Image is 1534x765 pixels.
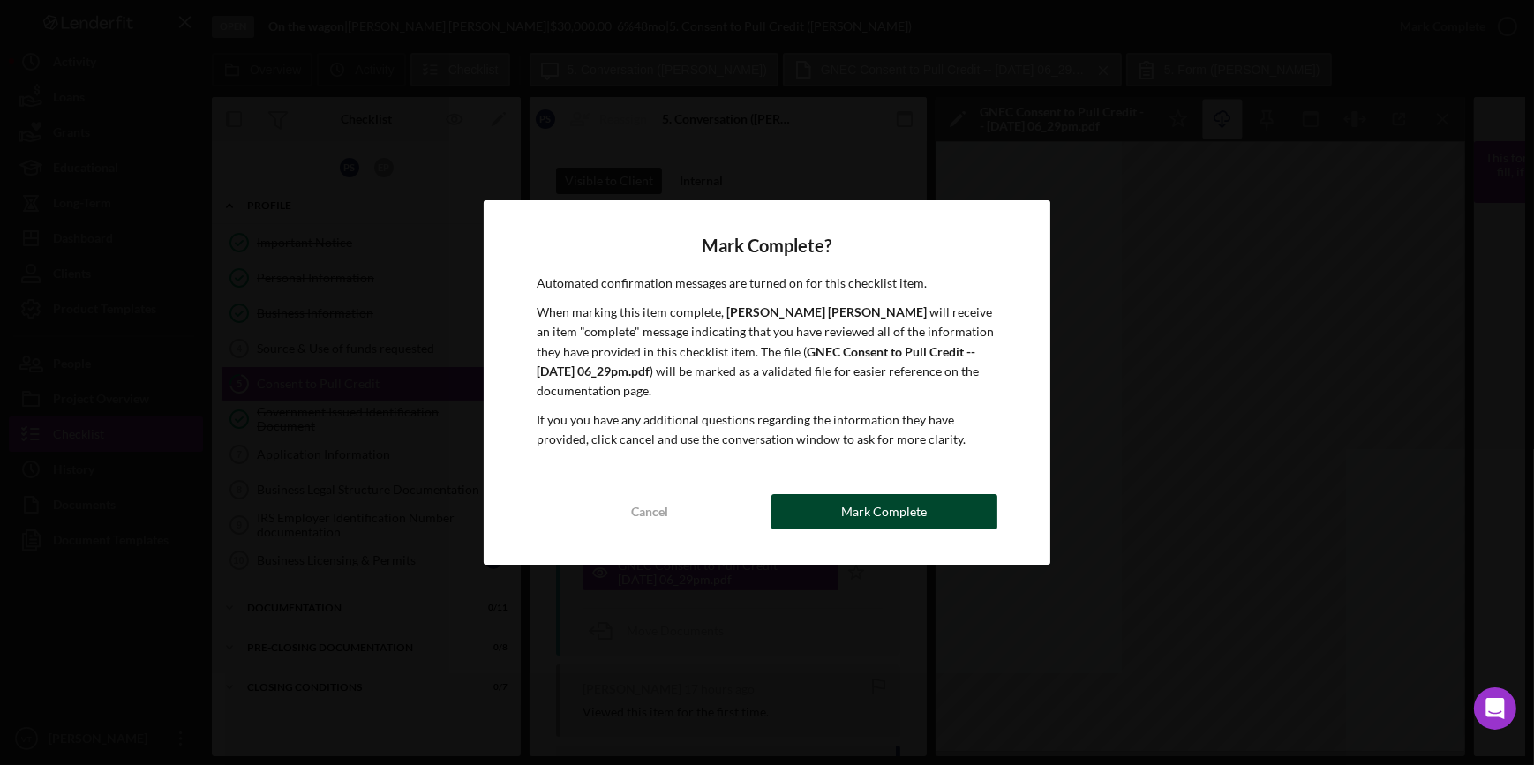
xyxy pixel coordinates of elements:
h4: Mark Complete? [537,236,996,256]
div: Open Intercom Messenger [1474,687,1516,730]
p: If you you have any additional questions regarding the information they have provided, click canc... [537,410,996,450]
div: Mark Complete [841,494,927,529]
b: [PERSON_NAME] [PERSON_NAME] [726,304,927,319]
div: Cancel [631,494,668,529]
button: Mark Complete [771,494,997,529]
p: When marking this item complete, will receive an item "complete" message indicating that you have... [537,303,996,401]
button: Cancel [537,494,763,529]
p: Automated confirmation messages are turned on for this checklist item. [537,274,996,293]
